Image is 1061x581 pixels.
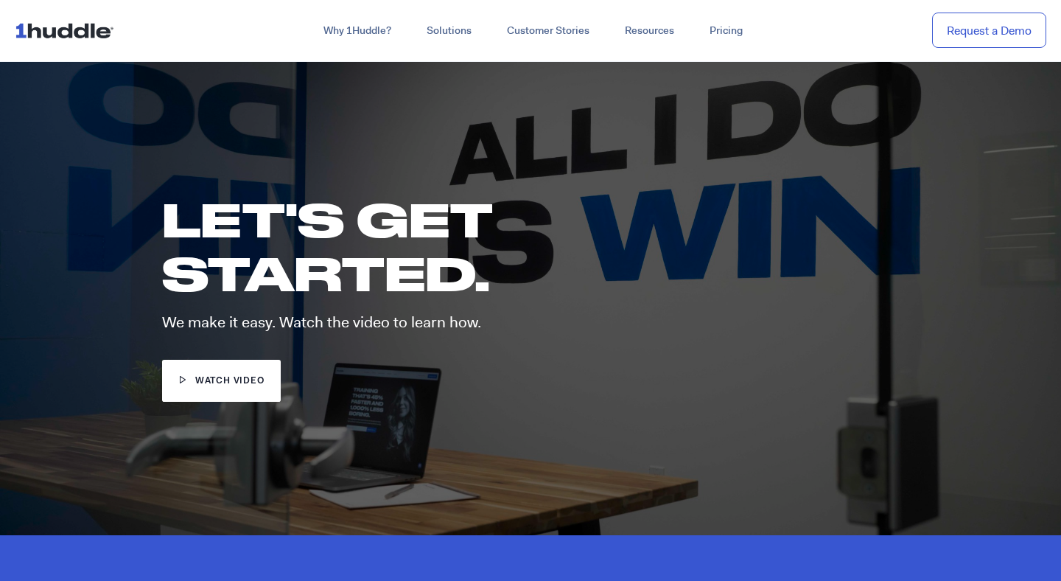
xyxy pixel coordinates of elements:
a: Solutions [409,18,489,44]
a: Request a Demo [932,13,1046,49]
p: We make it easy. Watch the video to learn how. [162,315,669,330]
a: Pricing [692,18,760,44]
h1: LET'S GET STARTED. [162,192,647,300]
img: ... [15,16,120,44]
a: Resources [607,18,692,44]
span: watch video [195,375,265,389]
a: Why 1Huddle? [306,18,409,44]
a: Customer Stories [489,18,607,44]
a: watch video [162,360,281,402]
